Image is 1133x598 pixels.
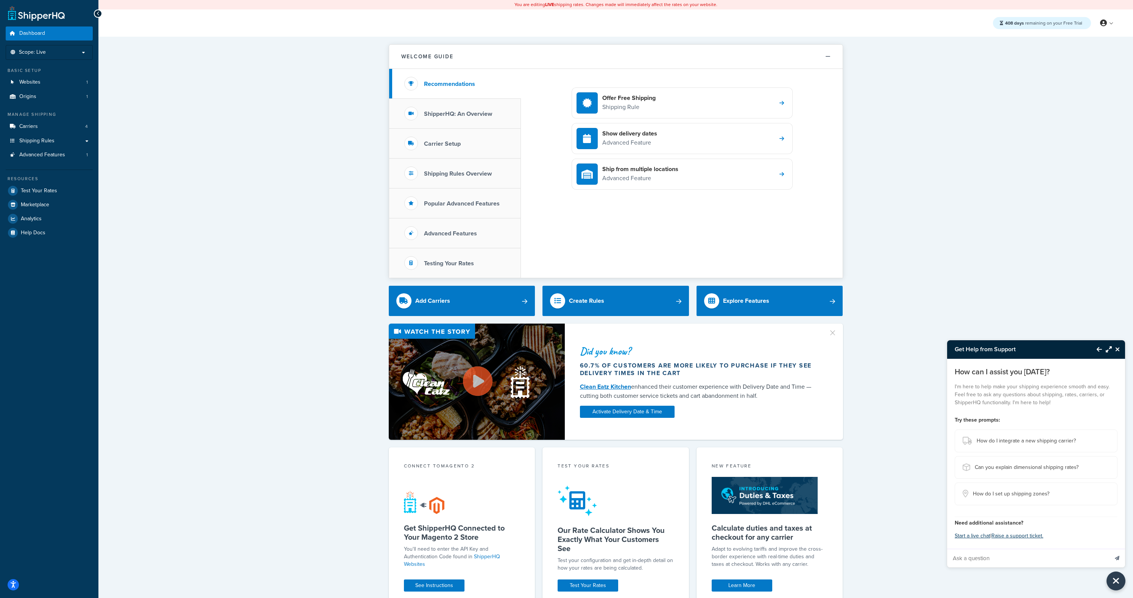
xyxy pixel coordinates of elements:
button: Maximize Resource Center [1102,341,1112,358]
b: LIVE [545,1,554,8]
span: Origins [19,93,36,100]
a: Create Rules [542,286,689,316]
p: I'm here to help make your shipping experience smooth and easy. Feel free to ask any questions ab... [955,383,1117,406]
img: connect-shq-magento-24cdf84b.svg [404,491,444,514]
div: enhanced their customer experience with Delivery Date and Time — cutting both customer service ti... [580,382,819,400]
h5: Our Rate Calculator Shows You Exactly What Your Customers See [558,526,674,553]
p: Adapt to evolving tariffs and improve the cross-border experience with real-time duties and taxes... [712,545,828,568]
button: How do I set up shipping zones? [955,483,1117,505]
span: Help Docs [21,230,45,236]
h4: Ship from multiple locations [602,165,678,173]
p: Shipping Rule [602,102,656,112]
a: Dashboard [6,26,93,40]
input: Ask a question [947,549,1108,567]
h4: Show delivery dates [602,129,657,138]
div: Test your configuration and get in-depth detail on how your rates are being calculated. [558,557,674,572]
a: See Instructions [404,579,464,592]
h5: Get ShipperHQ Connected to Your Magento 2 Store [404,523,520,542]
div: Resources [6,176,93,182]
span: remaining on your Free Trial [1005,20,1082,26]
button: Start a live chat [955,531,990,541]
img: Video thumbnail [389,324,565,440]
a: Shipping Rules [6,134,93,148]
div: Create Rules [569,296,604,306]
h3: Advanced Features [424,230,477,237]
span: Marketplace [21,202,49,208]
div: Explore Features [723,296,769,306]
span: Test Your Rates [21,188,57,194]
a: Test Your Rates [558,579,618,592]
button: Close Resource Center [1112,345,1125,354]
span: Can you explain dimensional shipping rates? [975,462,1078,473]
a: Analytics [6,212,93,226]
h3: ShipperHQ: An Overview [424,111,492,117]
div: Connect to Magento 2 [404,463,520,471]
div: 60.7% of customers are more likely to purchase if they see delivery times in the cart [580,362,819,377]
p: How can I assist you [DATE]? [955,366,1117,377]
h3: Shipping Rules Overview [424,170,492,177]
li: Origins [6,90,93,104]
h3: Carrier Setup [424,140,461,147]
p: | [955,531,1117,541]
button: How do I integrate a new shipping carrier? [955,430,1117,452]
a: ShipperHQ Websites [404,553,500,568]
h4: Try these prompts: [955,416,1117,424]
p: You'll need to enter the API Key and Authentication Code found in [404,545,520,568]
h3: Popular Advanced Features [424,200,500,207]
a: Learn More [712,579,772,592]
span: How do I integrate a new shipping carrier? [977,436,1076,446]
p: Advanced Feature [602,173,678,183]
div: Manage Shipping [6,111,93,118]
h3: Testing Your Rates [424,260,474,267]
a: Clean Eatz Kitchen [580,382,631,391]
span: Advanced Features [19,152,65,158]
a: Activate Delivery Date & Time [580,406,675,418]
span: Websites [19,79,41,86]
a: Websites1 [6,75,93,89]
a: Raise a support ticket. [991,532,1043,540]
span: 1 [86,79,88,86]
a: Carriers4 [6,120,93,134]
button: Close Resource Center [1107,572,1125,590]
span: Analytics [21,216,42,222]
div: Test your rates [558,463,674,471]
a: Explore Features [697,286,843,316]
span: 4 [85,123,88,130]
span: Scope: Live [19,49,46,56]
div: Basic Setup [6,67,93,74]
h2: Welcome Guide [401,54,454,59]
div: Add Carriers [415,296,450,306]
button: Send message [1109,549,1125,567]
a: Marketplace [6,198,93,212]
li: Websites [6,75,93,89]
div: New Feature [712,463,828,471]
li: Advanced Features [6,148,93,162]
a: Add Carriers [389,286,535,316]
h3: Recommendations [424,81,475,87]
span: 1 [86,152,88,158]
span: Carriers [19,123,38,130]
h5: Calculate duties and taxes at checkout for any carrier [712,523,828,542]
a: Origins1 [6,90,93,104]
a: Help Docs [6,226,93,240]
button: Back to Resource Center [1089,341,1102,358]
strong: 408 days [1005,20,1024,26]
a: Advanced Features1 [6,148,93,162]
span: 1 [86,93,88,100]
h4: Offer Free Shipping [602,94,656,102]
div: Did you know? [580,346,819,357]
span: Shipping Rules [19,138,55,144]
p: Advanced Feature [602,138,657,148]
a: Test Your Rates [6,184,93,198]
h3: Get Help from Support [947,340,1089,358]
h4: Need additional assistance? [955,519,1117,527]
button: Can you explain dimensional shipping rates? [955,456,1117,479]
li: Carriers [6,120,93,134]
button: Welcome Guide [389,45,843,69]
